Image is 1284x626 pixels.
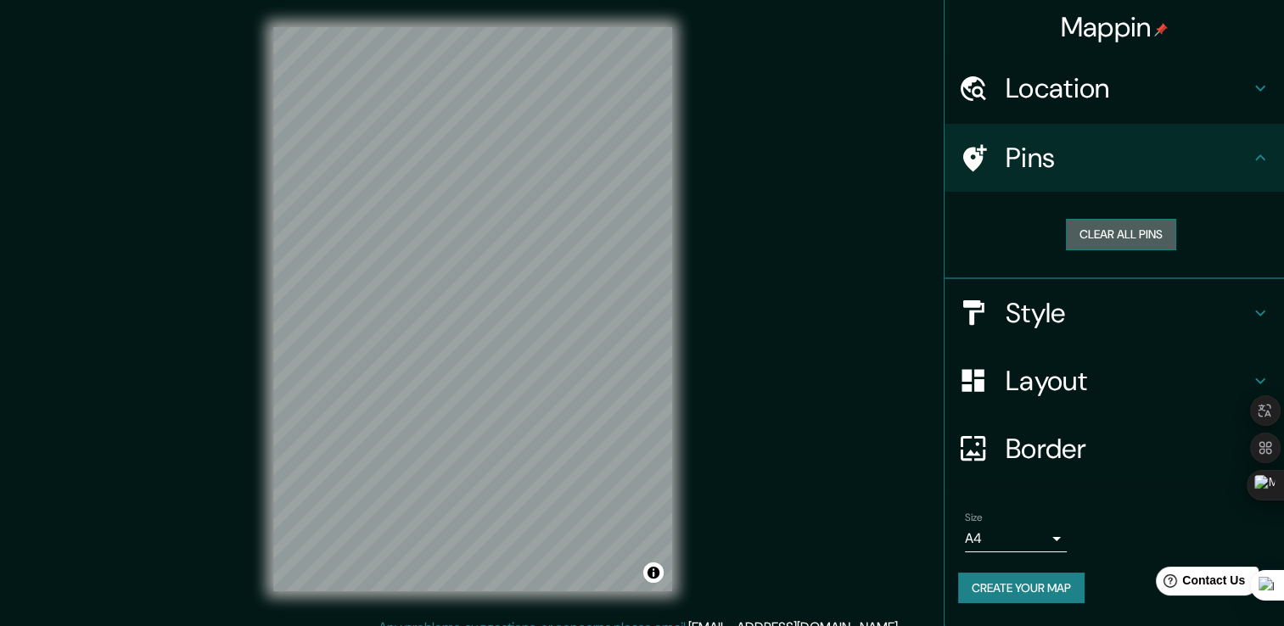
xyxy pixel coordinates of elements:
button: Toggle attribution [643,562,664,583]
h4: Border [1006,432,1250,466]
iframe: Help widget launcher [1133,560,1265,607]
h4: Style [1006,296,1250,330]
h4: Layout [1006,364,1250,398]
img: pin-icon.png [1154,23,1168,36]
div: Location [945,54,1284,122]
button: Create your map [958,573,1085,604]
h4: Mappin [1061,10,1169,44]
div: Border [945,415,1284,483]
div: Style [945,279,1284,347]
div: Pins [945,124,1284,192]
h4: Pins [1006,141,1250,175]
div: Layout [945,347,1284,415]
h4: Location [1006,71,1250,105]
div: A4 [965,525,1067,552]
label: Size [965,510,983,524]
canvas: Map [273,27,672,591]
button: Clear all pins [1066,219,1176,250]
